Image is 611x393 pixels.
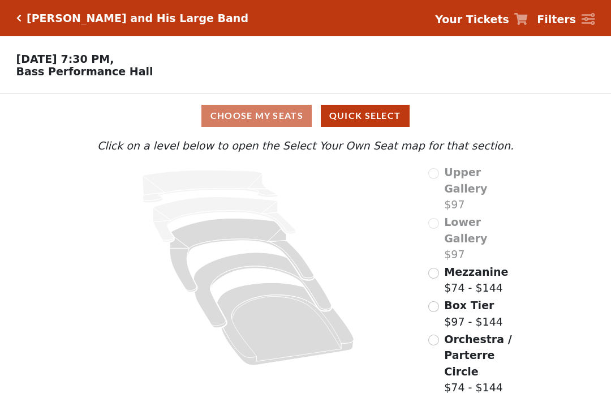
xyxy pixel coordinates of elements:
h5: [PERSON_NAME] and His Large Band [27,12,248,25]
a: Click here to go back to filters [16,14,21,22]
a: Filters [537,11,595,28]
span: Orchestra / Parterre Circle [444,333,511,378]
label: $97 - $144 [444,297,503,330]
span: Upper Gallery [444,166,487,195]
a: Your Tickets [435,11,528,28]
label: $74 - $144 [444,264,508,296]
path: Upper Gallery - Seats Available: 0 [143,170,278,203]
span: Box Tier [444,299,494,311]
path: Orchestra / Parterre Circle - Seats Available: 24 [217,283,354,365]
p: Click on a level below to open the Select Your Own Seat map for that section. [84,138,527,154]
label: $97 [444,214,527,263]
span: Mezzanine [444,266,508,278]
label: $97 [444,164,527,213]
span: Lower Gallery [444,216,487,245]
path: Lower Gallery - Seats Available: 0 [153,197,295,242]
strong: Your Tickets [435,13,509,25]
strong: Filters [537,13,576,25]
button: Quick Select [321,105,410,127]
